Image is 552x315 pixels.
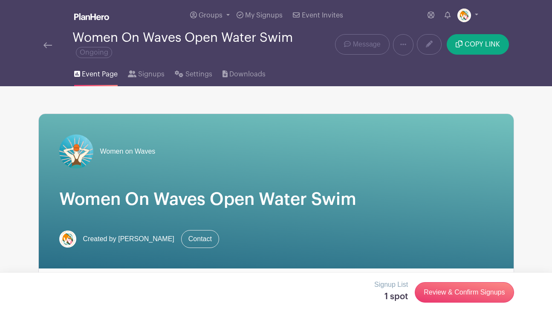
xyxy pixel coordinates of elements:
h1: Women On Waves Open Water Swim [59,189,493,210]
img: Screenshot%202025-06-15%20at%209.03.41%E2%80%AFPM.png [59,230,76,248]
span: Settings [185,69,212,79]
span: COPY LINK [465,41,500,48]
span: Event Invites [302,12,343,19]
span: My Signups [245,12,283,19]
a: Contact [181,230,219,248]
img: back-arrow-29a5d9b10d5bd6ae65dc969a981735edf675c4d7a1fe02e03b50dbd4ba3cdb55.svg [43,42,52,48]
a: Review & Confirm Signups [415,282,514,303]
span: Ongoing [76,47,112,58]
a: Message [335,34,389,55]
a: Downloads [223,59,266,86]
img: Open%20Water%20Swim%20(3).png [59,134,93,169]
span: Women on Waves [100,146,156,157]
p: Signup List [374,280,408,290]
span: Message [353,39,381,50]
a: Signups [128,59,165,86]
h5: 1 spot [374,292,408,302]
span: Groups [199,12,223,19]
a: Settings [175,59,212,86]
span: Created by [PERSON_NAME] [83,234,174,244]
span: Event Page [82,69,118,79]
img: Screenshot%202025-06-15%20at%209.03.41%E2%80%AFPM.png [457,9,471,22]
span: Downloads [229,69,266,79]
span: Signups [138,69,165,79]
img: logo_white-6c42ec7e38ccf1d336a20a19083b03d10ae64f83f12c07503d8b9e83406b4c7d.svg [74,13,109,20]
div: Women On Waves Open Water Swim [72,31,304,59]
a: Event Page [74,59,118,86]
button: COPY LINK [447,34,509,55]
